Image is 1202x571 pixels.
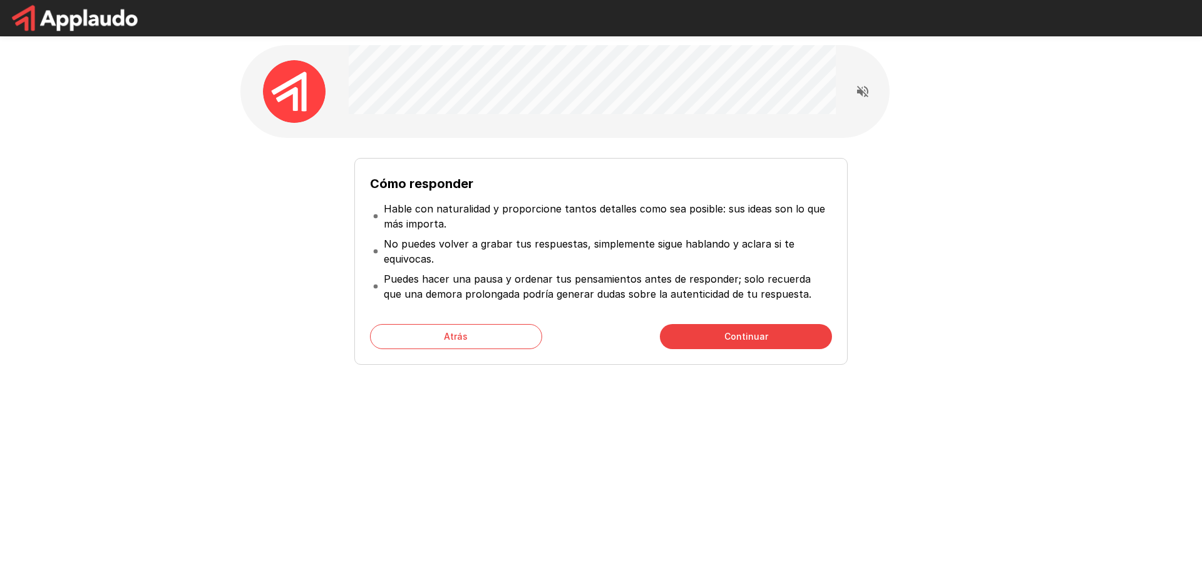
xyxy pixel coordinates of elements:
button: Atrás [370,324,542,349]
button: Leer las preguntas en voz alta [850,79,875,104]
img: applaudo_avatar.png [263,60,326,123]
font: Continuar [724,331,768,342]
font: Hable con naturalidad y proporcione tantos detalles como sea posible: sus ideas son lo que más im... [384,202,825,230]
font: Cómo responder [370,176,473,191]
font: Puedes hacer una pausa y ordenar tus pensamientos antes de responder; solo recuerda que una demor... [384,273,811,300]
font: Atrás [444,331,468,342]
button: Continuar [660,324,832,349]
font: No puedes volver a grabar tus respuestas, simplemente sigue hablando y aclara si te equivocas. [384,238,794,265]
